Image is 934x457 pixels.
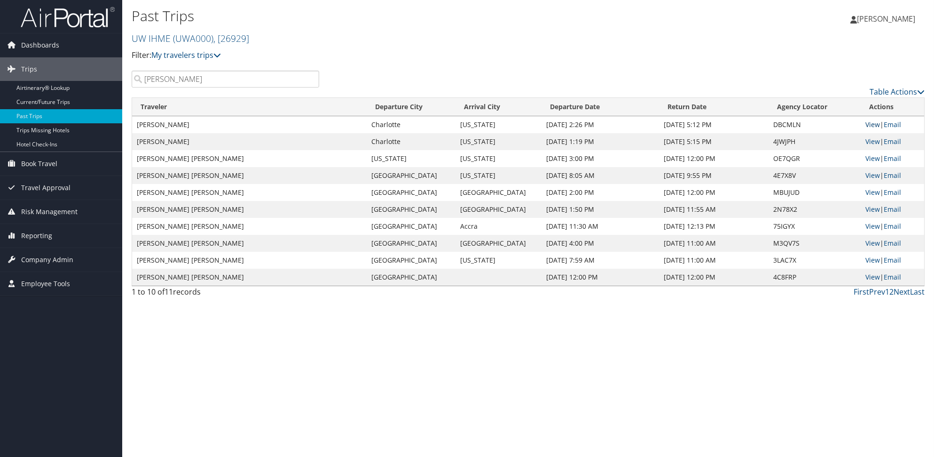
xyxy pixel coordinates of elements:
[213,32,249,45] span: , [ 26929 ]
[132,252,367,269] td: [PERSON_NAME] [PERSON_NAME]
[455,167,542,184] td: [US_STATE]
[542,98,659,116] th: Departure Date: activate to sort column ascending
[367,235,455,252] td: [GEOGRAPHIC_DATA]
[769,201,861,218] td: 2N78X2
[769,184,861,201] td: MBUJUD
[865,256,880,265] a: View
[455,116,542,133] td: [US_STATE]
[870,87,925,97] a: Table Actions
[884,273,901,281] a: Email
[542,116,659,133] td: [DATE] 2:26 PM
[132,150,367,167] td: [PERSON_NAME] [PERSON_NAME]
[21,224,52,248] span: Reporting
[21,272,70,296] span: Employee Tools
[21,152,57,176] span: Book Travel
[889,287,894,297] a: 2
[542,218,659,235] td: [DATE] 11:30 AM
[132,218,367,235] td: [PERSON_NAME] [PERSON_NAME]
[865,222,880,231] a: View
[132,6,660,26] h1: Past Trips
[861,252,924,269] td: |
[132,269,367,286] td: [PERSON_NAME] [PERSON_NAME]
[367,218,455,235] td: [GEOGRAPHIC_DATA]
[769,98,861,116] th: Agency Locator: activate to sort column ascending
[861,235,924,252] td: |
[21,248,73,272] span: Company Admin
[854,287,869,297] a: First
[455,184,542,201] td: [GEOGRAPHIC_DATA]
[542,167,659,184] td: [DATE] 8:05 AM
[455,133,542,150] td: [US_STATE]
[659,116,769,133] td: [DATE] 5:12 PM
[885,287,889,297] a: 1
[884,205,901,214] a: Email
[21,6,115,28] img: airportal-logo.png
[455,201,542,218] td: [GEOGRAPHIC_DATA]
[861,150,924,167] td: |
[367,201,455,218] td: [GEOGRAPHIC_DATA]
[769,235,861,252] td: M3QV7S
[884,222,901,231] a: Email
[165,287,173,297] span: 11
[542,235,659,252] td: [DATE] 4:00 PM
[769,269,861,286] td: 4C8FRP
[865,205,880,214] a: View
[861,167,924,184] td: |
[132,116,367,133] td: [PERSON_NAME]
[132,201,367,218] td: [PERSON_NAME] [PERSON_NAME]
[21,200,78,224] span: Risk Management
[861,133,924,150] td: |
[21,33,59,57] span: Dashboards
[659,184,769,201] td: [DATE] 12:00 PM
[910,287,925,297] a: Last
[865,273,880,281] a: View
[659,218,769,235] td: [DATE] 12:13 PM
[865,154,880,163] a: View
[857,14,915,24] span: [PERSON_NAME]
[884,256,901,265] a: Email
[659,235,769,252] td: [DATE] 11:00 AM
[861,184,924,201] td: |
[367,116,455,133] td: Charlotte
[367,98,455,116] th: Departure City: activate to sort column ascending
[861,201,924,218] td: |
[132,98,367,116] th: Traveler: activate to sort column ascending
[542,150,659,167] td: [DATE] 3:00 PM
[132,235,367,252] td: [PERSON_NAME] [PERSON_NAME]
[132,167,367,184] td: [PERSON_NAME] [PERSON_NAME]
[861,269,924,286] td: |
[659,167,769,184] td: [DATE] 9:55 PM
[659,252,769,269] td: [DATE] 11:00 AM
[132,32,249,45] a: UW IHME
[542,252,659,269] td: [DATE] 7:59 AM
[861,116,924,133] td: |
[132,49,660,62] p: Filter:
[455,235,542,252] td: [GEOGRAPHIC_DATA]
[769,252,861,269] td: 3LAC7X
[132,71,319,88] input: Search Traveler or Arrival City
[884,154,901,163] a: Email
[769,116,861,133] td: DBCMLN
[865,188,880,197] a: View
[151,50,221,60] a: My travelers trips
[542,201,659,218] td: [DATE] 1:50 PM
[659,133,769,150] td: [DATE] 5:15 PM
[455,150,542,167] td: [US_STATE]
[367,184,455,201] td: [GEOGRAPHIC_DATA]
[659,201,769,218] td: [DATE] 11:55 AM
[884,239,901,248] a: Email
[884,120,901,129] a: Email
[850,5,925,33] a: [PERSON_NAME]
[367,133,455,150] td: Charlotte
[659,98,769,116] th: Return Date: activate to sort column ascending
[542,184,659,201] td: [DATE] 2:00 PM
[869,287,885,297] a: Prev
[455,252,542,269] td: [US_STATE]
[21,57,37,81] span: Trips
[769,167,861,184] td: 4E7X8V
[769,218,861,235] td: 75IGYX
[367,269,455,286] td: [GEOGRAPHIC_DATA]
[542,269,659,286] td: [DATE] 12:00 PM
[865,239,880,248] a: View
[884,137,901,146] a: Email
